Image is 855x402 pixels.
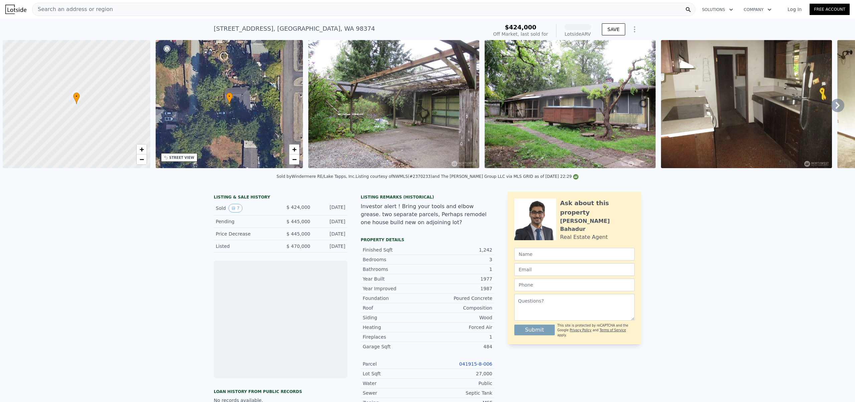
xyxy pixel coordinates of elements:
[361,194,494,200] div: Listing Remarks (Historical)
[316,243,345,250] div: [DATE]
[287,231,310,237] span: $ 445,000
[73,92,80,104] div: •
[292,155,297,163] span: −
[560,198,635,217] div: Ask about this property
[277,174,356,179] div: Sold by Windermere RE/Lake Tapps, Inc .
[697,4,738,16] button: Solutions
[560,233,608,241] div: Real Estate Agent
[628,23,641,36] button: Show Options
[363,390,427,396] div: Sewer
[427,285,492,292] div: 1987
[363,370,427,377] div: Lot Sqft
[459,361,492,367] a: 041915-8-006
[564,31,591,37] div: Lotside ARV
[485,40,656,168] img: Sale: 149619133 Parcel: 100435963
[573,174,578,179] img: NWMLS Logo
[427,370,492,377] div: 27,000
[316,218,345,225] div: [DATE]
[289,154,299,164] a: Zoom out
[73,93,80,99] span: •
[560,217,635,233] div: [PERSON_NAME] Bahadur
[287,205,310,210] span: $ 424,000
[427,334,492,340] div: 1
[287,219,310,224] span: $ 445,000
[363,361,427,367] div: Parcel
[570,328,591,332] a: Privacy Policy
[361,203,494,227] div: Investor alert ! Bring your tools and elbow grease. two separate parcels, Perhaps remodel one hou...
[214,194,347,201] div: LISTING & SALE HISTORY
[308,40,479,168] img: Sale: 149619133 Parcel: 100435963
[363,295,427,302] div: Foundation
[169,155,194,160] div: STREET VIEW
[427,256,492,263] div: 3
[427,295,492,302] div: Poured Concrete
[514,248,635,261] input: Name
[316,204,345,213] div: [DATE]
[139,145,144,153] span: +
[363,247,427,253] div: Finished Sqft
[361,237,494,243] div: Property details
[427,390,492,396] div: Septic Tank
[363,285,427,292] div: Year Improved
[363,380,427,387] div: Water
[214,24,375,33] div: [STREET_ADDRESS] , [GEOGRAPHIC_DATA] , WA 98374
[514,263,635,276] input: Email
[214,389,347,394] div: Loan history from public records
[216,231,275,237] div: Price Decrease
[363,324,427,331] div: Heating
[216,243,275,250] div: Listed
[427,247,492,253] div: 1,242
[810,4,850,15] a: Free Account
[226,92,233,104] div: •
[427,314,492,321] div: Wood
[514,279,635,291] input: Phone
[600,328,626,332] a: Terms of Service
[363,276,427,282] div: Year Built
[363,314,427,321] div: Siding
[493,31,548,37] div: Off Market, last sold for
[287,244,310,249] span: $ 470,000
[427,324,492,331] div: Forced Air
[139,155,144,163] span: −
[363,305,427,311] div: Roof
[514,325,555,335] button: Submit
[292,145,297,153] span: +
[363,334,427,340] div: Fireplaces
[137,144,147,154] a: Zoom in
[226,93,233,99] span: •
[661,40,832,168] img: Sale: 149619133 Parcel: 100435963
[137,154,147,164] a: Zoom out
[780,6,810,13] a: Log In
[427,266,492,273] div: 1
[316,231,345,237] div: [DATE]
[363,343,427,350] div: Garage Sqft
[32,5,113,13] span: Search an address or region
[427,305,492,311] div: Composition
[289,144,299,154] a: Zoom in
[427,343,492,350] div: 484
[557,323,635,338] div: This site is protected by reCAPTCHA and the Google and apply.
[427,380,492,387] div: Public
[427,276,492,282] div: 1977
[602,23,625,35] button: SAVE
[505,24,536,31] span: $424,000
[216,204,275,213] div: Sold
[738,4,777,16] button: Company
[228,204,242,213] button: View historical data
[216,218,275,225] div: Pending
[5,5,26,14] img: Lotside
[363,256,427,263] div: Bedrooms
[356,174,578,179] div: Listing courtesy of NWMLS (#2370233) and The [PERSON_NAME] Group LLC via MLS GRID as of [DATE] 22:29
[363,266,427,273] div: Bathrooms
